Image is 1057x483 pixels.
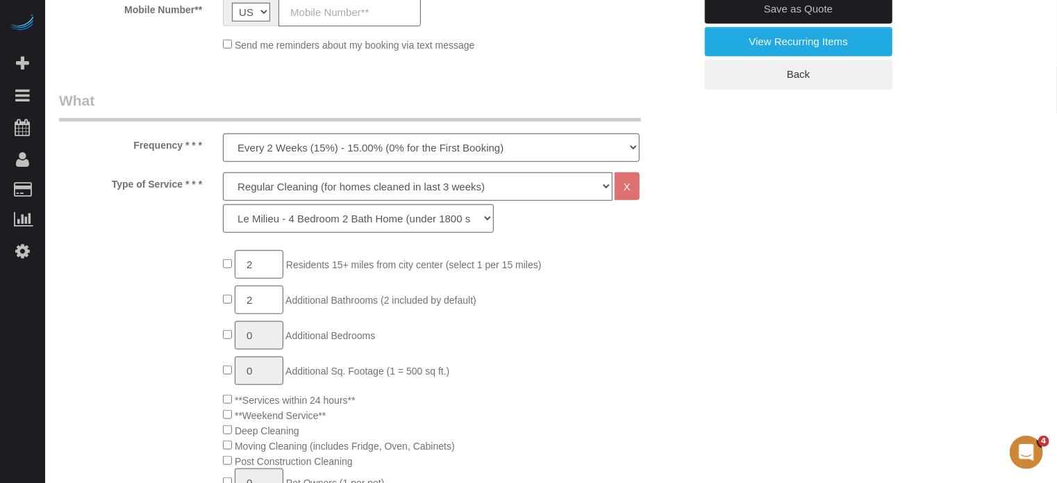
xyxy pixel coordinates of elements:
span: Moving Cleaning (includes Fridge, Oven, Cabinets) [235,441,455,452]
label: Frequency * * * [49,133,213,152]
span: Additional Sq. Footage (1 = 500 sq ft.) [285,366,449,377]
a: View Recurring Items [705,27,892,56]
label: Type of Service * * * [49,172,213,191]
a: Back [705,60,892,89]
span: **Services within 24 hours** [235,395,356,406]
span: Additional Bathrooms (2 included by default) [285,295,476,306]
span: Residents 15+ miles from city center (select 1 per 15 miles) [286,259,542,270]
span: Send me reminders about my booking via text message [235,40,475,51]
span: Deep Cleaning [235,425,299,436]
span: Additional Bedrooms [285,330,375,341]
legend: What [59,90,641,122]
img: Automaid Logo [8,14,36,33]
span: Post Construction Cleaning [235,456,353,467]
span: 4 [1038,436,1049,447]
iframe: Intercom live chat [1010,436,1043,469]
